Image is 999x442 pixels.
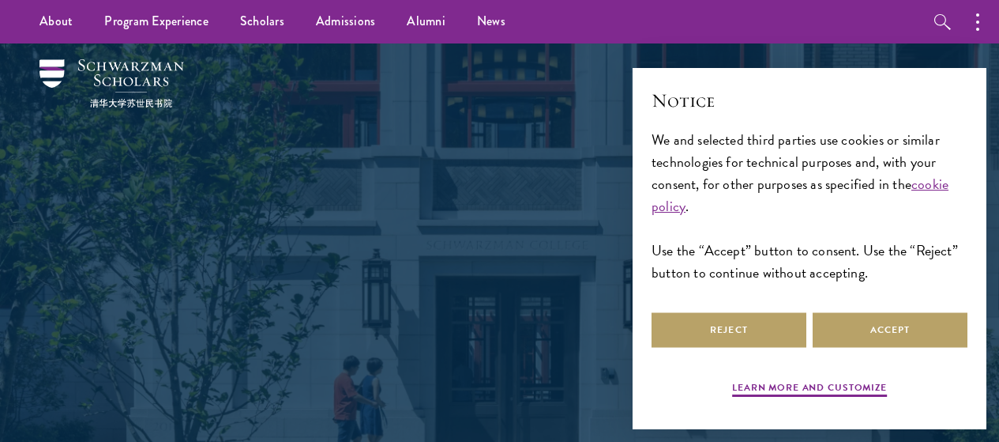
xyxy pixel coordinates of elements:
[652,129,967,285] div: We and selected third parties use cookies or similar technologies for technical purposes and, wit...
[39,59,184,108] img: Schwarzman Scholars
[652,173,948,217] a: cookie policy
[652,312,806,348] button: Reject
[652,87,967,114] h2: Notice
[813,312,967,348] button: Accept
[732,380,887,399] button: Learn more and customize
